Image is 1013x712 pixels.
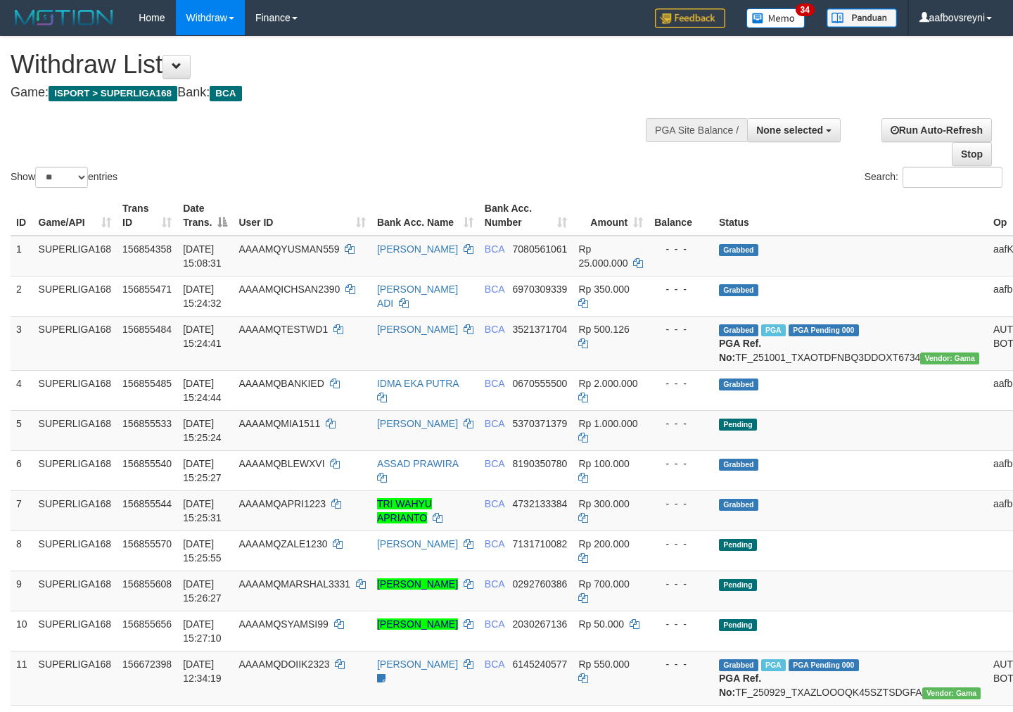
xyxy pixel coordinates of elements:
[183,618,222,644] span: [DATE] 15:27:10
[183,418,222,443] span: [DATE] 15:25:24
[713,651,988,705] td: TF_250929_TXAZLOOOQK45SZTSDGFA
[183,378,222,403] span: [DATE] 15:24:44
[122,324,172,335] span: 156855484
[513,324,568,335] span: Copy 3521371704 to clipboard
[183,284,222,309] span: [DATE] 15:24:32
[238,538,327,549] span: AAAAMQZALE1230
[238,324,328,335] span: AAAAMQTESTWD1
[513,458,568,469] span: Copy 8190350780 to clipboard
[238,243,339,255] span: AAAAMQYUSMAN559
[183,458,222,483] span: [DATE] 15:25:27
[33,490,117,530] td: SUPERLIGA168
[33,410,117,450] td: SUPERLIGA168
[11,51,661,79] h1: Withdraw List
[485,618,504,630] span: BCA
[719,419,757,431] span: Pending
[122,659,172,670] span: 156672398
[655,8,725,28] img: Feedback.jpg
[117,196,177,236] th: Trans ID: activate to sort column ascending
[183,243,222,269] span: [DATE] 15:08:31
[33,196,117,236] th: Game/API: activate to sort column ascending
[371,196,479,236] th: Bank Acc. Name: activate to sort column ascending
[713,316,988,370] td: TF_251001_TXAOTDFNBQ3DDOXT6734
[485,324,504,335] span: BCA
[122,578,172,590] span: 156855608
[513,659,568,670] span: Copy 6145240577 to clipboard
[654,457,708,471] div: - - -
[11,236,33,276] td: 1
[719,539,757,551] span: Pending
[756,125,823,136] span: None selected
[922,687,981,699] span: Vendor URL: https://trx31.1velocity.biz
[719,673,761,698] b: PGA Ref. No:
[485,378,504,389] span: BCA
[11,316,33,370] td: 3
[827,8,897,27] img: panduan.png
[238,578,350,590] span: AAAAMQMARSHAL3331
[122,618,172,630] span: 156855656
[233,196,371,236] th: User ID: activate to sort column ascending
[11,651,33,705] td: 11
[11,167,117,188] label: Show entries
[122,538,172,549] span: 156855570
[33,611,117,651] td: SUPERLIGA168
[654,657,708,671] div: - - -
[719,659,758,671] span: Grabbed
[122,458,172,469] span: 156855540
[33,236,117,276] td: SUPERLIGA168
[11,7,117,28] img: MOTION_logo.png
[789,324,859,336] span: PGA Pending
[485,538,504,549] span: BCA
[485,458,504,469] span: BCA
[719,284,758,296] span: Grabbed
[719,324,758,336] span: Grabbed
[513,243,568,255] span: Copy 7080561061 to clipboard
[238,659,329,670] span: AAAAMQDOIIK2323
[654,497,708,511] div: - - -
[747,118,841,142] button: None selected
[654,577,708,591] div: - - -
[654,417,708,431] div: - - -
[238,378,324,389] span: AAAAMQBANKIED
[11,450,33,490] td: 6
[11,571,33,611] td: 9
[789,659,859,671] span: PGA Pending
[377,418,458,429] a: [PERSON_NAME]
[578,659,629,670] span: Rp 550.000
[719,379,758,390] span: Grabbed
[183,578,222,604] span: [DATE] 15:26:27
[238,498,326,509] span: AAAAMQAPRI1223
[578,498,629,509] span: Rp 300.000
[35,167,88,188] select: Showentries
[646,118,747,142] div: PGA Site Balance /
[578,458,629,469] span: Rp 100.000
[11,611,33,651] td: 10
[796,4,815,16] span: 34
[11,86,661,100] h4: Game: Bank:
[513,618,568,630] span: Copy 2030267136 to clipboard
[485,578,504,590] span: BCA
[578,243,627,269] span: Rp 25.000.000
[183,659,222,684] span: [DATE] 12:34:19
[479,196,573,236] th: Bank Acc. Number: activate to sort column ascending
[122,378,172,389] span: 156855485
[33,276,117,316] td: SUPERLIGA168
[238,458,324,469] span: AAAAMQBLEWXVI
[654,537,708,551] div: - - -
[654,617,708,631] div: - - -
[513,578,568,590] span: Copy 0292760386 to clipboard
[513,538,568,549] span: Copy 7131710082 to clipboard
[513,378,568,389] span: Copy 0670555500 to clipboard
[11,276,33,316] td: 2
[654,282,708,296] div: - - -
[377,378,459,389] a: IDMA EKA PUTRA
[719,459,758,471] span: Grabbed
[513,418,568,429] span: Copy 5370371379 to clipboard
[713,196,988,236] th: Status
[865,167,1002,188] label: Search:
[761,659,786,671] span: Marked by aafsoycanthlai
[377,284,458,309] a: [PERSON_NAME] ADI
[719,619,757,631] span: Pending
[33,530,117,571] td: SUPERLIGA168
[33,651,117,705] td: SUPERLIGA168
